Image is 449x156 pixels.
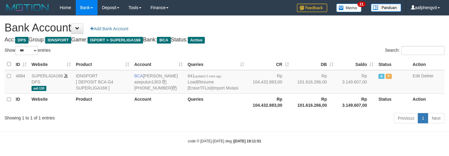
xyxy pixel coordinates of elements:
td: Rp 104.432.883,00 [247,70,291,94]
th: Saldo: activate to sort column ascending [336,58,376,70]
th: Action [410,58,444,70]
select: Showentries [15,46,38,55]
th: Website [29,93,73,111]
span: IDNSPORT [45,37,71,44]
label: Show entries [5,46,51,55]
a: EraseTFList [189,86,211,90]
td: [PERSON_NAME] [PHONE_NUMBER] [132,70,185,94]
img: MOTION_logo.png [5,3,51,12]
label: Search: [385,46,444,55]
span: BCA [134,73,143,78]
span: BCA [157,37,171,44]
span: Active [188,37,205,44]
a: Previous [394,113,418,123]
th: Website: activate to sort column ascending [29,58,73,70]
td: IDNSPORT [ DEPOSIT BCA G4 SUPERLIGA168 ] [73,70,132,94]
div: Showing 1 to 1 of 1 entries [5,112,183,121]
th: Account: activate to sort column ascending [132,58,185,70]
th: Product: activate to sort column ascending [73,58,132,70]
h1: Bank Account [5,22,444,34]
th: CR: activate to sort column ascending [247,58,291,70]
span: Active [378,74,384,79]
th: ID [13,93,29,111]
img: Button%20Memo.svg [336,4,362,12]
td: Rp 101.616.266,00 [291,70,336,94]
td: DPS [29,70,73,94]
a: asepulun1303 [134,80,161,84]
a: Import Mutasi [213,86,238,90]
th: Status [376,93,410,111]
span: 841 [188,73,221,78]
span: Paused [386,74,392,79]
span: updated 5 mins ago [195,75,221,78]
th: Rp 101.616.266,00 [291,93,336,111]
th: Rp 104.432.883,00 [247,93,291,111]
span: 21 [358,2,366,7]
span: | | | [188,73,238,90]
td: 4884 [13,70,29,94]
img: Feedback.jpg [297,4,327,12]
a: Next [428,113,444,123]
th: Queries [185,93,247,111]
span: ISPORT > SUPERLIGA168 [88,37,143,44]
a: Delete [421,73,433,78]
th: Rp 3.149.607,00 [336,93,376,111]
a: Copy asepulun1303 to clipboard [162,80,166,84]
th: Status [376,58,410,70]
th: Action [410,93,444,111]
a: Copy 4062281875 to clipboard [172,86,177,90]
a: Add Bank Account [86,24,132,34]
input: Search: [401,46,444,55]
th: DB: activate to sort column ascending [291,58,336,70]
a: Load [188,80,197,84]
a: 1 [418,113,428,123]
th: ID: activate to sort column ascending [13,58,29,70]
th: Product [73,93,132,111]
strong: [DATE] 19:11:51 [234,139,261,143]
h4: Acc: Group: Game: Bank: Status: [5,37,444,43]
small: code © [DATE]-[DATE] dwg | [188,139,261,143]
img: panduan.png [371,4,401,12]
a: SUPERLIGA168 [32,73,63,78]
a: Edit [413,73,420,78]
td: Rp 3.149.607,00 [336,70,376,94]
th: Queries: activate to sort column ascending [185,58,247,70]
a: Resume [198,80,214,84]
span: DPS [15,37,28,44]
th: Account [132,93,185,111]
span: aaf-130 [32,86,46,91]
